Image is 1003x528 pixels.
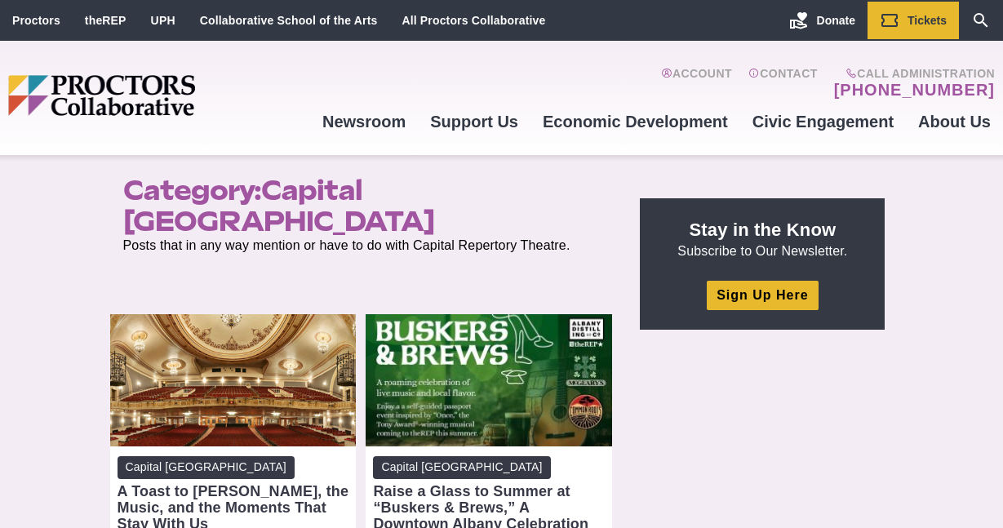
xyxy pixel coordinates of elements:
a: Search [959,2,1003,39]
img: Proctors logo [8,75,310,115]
a: Collaborative School of the Arts [200,14,378,27]
a: Civic Engagement [740,100,906,144]
a: [PHONE_NUMBER] [834,80,995,100]
a: Support Us [418,100,530,144]
h1: Category: [123,175,603,237]
a: Newsroom [310,100,418,144]
a: Contact [748,67,818,100]
a: Donate [777,2,868,39]
span: Call Administration [829,67,995,80]
a: All Proctors Collaborative [402,14,545,27]
a: Proctors [12,14,60,27]
a: Tickets [868,2,959,39]
span: Capital [GEOGRAPHIC_DATA] [373,456,550,478]
a: About Us [906,100,1003,144]
a: Economic Development [530,100,740,144]
a: Account [661,67,732,100]
span: Donate [817,14,855,27]
span: Capital [GEOGRAPHIC_DATA] [123,174,434,237]
a: UPH [151,14,175,27]
p: Subscribe to Our Newsletter. [659,218,865,260]
a: theREP [85,14,126,27]
strong: Stay in the Know [690,220,837,240]
a: Sign Up Here [707,281,818,309]
span: Tickets [908,14,947,27]
span: Capital [GEOGRAPHIC_DATA] [118,456,295,478]
p: Posts that in any way mention or have to do with Capital Repertory Theatre. [123,237,603,255]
